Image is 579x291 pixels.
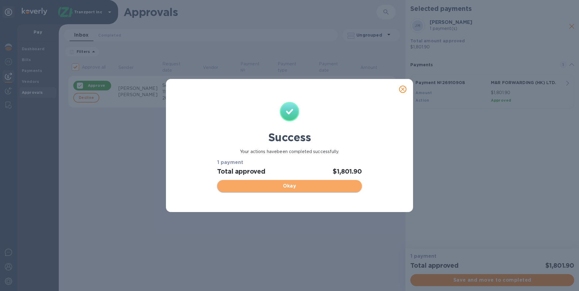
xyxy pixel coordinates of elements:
p: Your actions have been completed successfully. [215,149,364,155]
h2: $1,801.90 [333,168,362,175]
h3: 1 payment [217,160,362,165]
h2: Total approved [217,168,265,175]
span: Okay [222,182,357,190]
button: close [395,82,410,96]
h1: Success [215,131,364,144]
button: Okay [217,180,362,192]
